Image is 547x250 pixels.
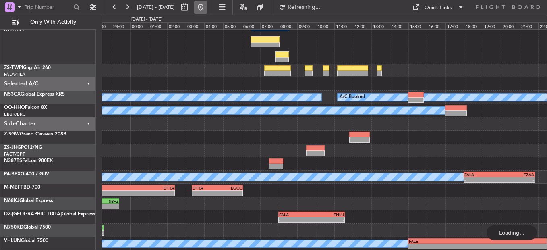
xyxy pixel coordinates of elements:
[408,1,468,14] button: Quick Links
[97,185,174,190] div: DTTA
[4,238,21,243] span: VHLUN
[464,177,499,182] div: -
[21,19,85,25] span: Only With Activity
[353,22,371,29] div: 12:00
[4,105,25,110] span: OO-HHO
[4,198,19,203] span: N68KJ
[4,145,42,150] a: ZS-JHGPC12/NG
[4,185,40,190] a: M-MBFFBD-700
[4,151,25,157] a: FACT/CPT
[4,212,62,217] span: D2-[GEOGRAPHIC_DATA]
[425,4,452,12] div: Quick Links
[4,225,23,230] span: N750KD
[499,172,535,177] div: FZAA
[275,1,323,14] button: Refreshing...
[217,191,242,196] div: -
[409,244,525,249] div: -
[25,1,71,13] input: Trip Number
[223,22,242,29] div: 05:00
[149,22,167,29] div: 01:00
[97,191,174,196] div: -
[4,71,25,77] a: FALA/HLA
[499,177,535,182] div: -
[464,172,499,177] div: FALA
[4,132,66,137] a: Z-SGWGrand Caravan 208B
[260,22,279,29] div: 07:00
[4,132,20,137] span: Z-SGW
[311,217,344,222] div: -
[483,22,501,29] div: 19:00
[4,198,53,203] a: N68KJGlobal Express
[279,217,312,222] div: -
[4,225,51,230] a: N750KDGlobal 7500
[445,22,464,29] div: 17:00
[311,212,344,217] div: FNLU
[204,22,223,29] div: 04:00
[4,172,49,177] a: P4-BFXG-400 / G-IV
[112,22,130,29] div: 23:00
[371,22,390,29] div: 13:00
[9,16,87,29] button: Only With Activity
[409,239,525,244] div: FALE
[193,191,218,196] div: -
[93,22,112,29] div: 22:00
[4,105,47,110] a: OO-HHOFalcon 8X
[4,27,25,33] a: FACT/CPT
[167,22,186,29] div: 02:00
[137,4,175,11] span: [DATE] - [DATE]
[464,22,483,29] div: 18:00
[131,16,162,23] div: [DATE] - [DATE]
[4,145,21,150] span: ZS-JHG
[427,22,445,29] div: 16:00
[4,65,22,70] span: ZS-TWP
[4,172,21,177] span: P4-BFX
[4,158,22,163] span: N387TS
[390,22,408,29] div: 14:00
[4,92,65,97] a: N53GXGlobal Express XRS
[334,22,353,29] div: 11:00
[4,185,23,190] span: M-MBFF
[279,22,297,29] div: 08:00
[316,22,334,29] div: 10:00
[408,22,427,29] div: 15:00
[217,185,242,190] div: EGCC
[287,4,321,10] span: Refreshing...
[130,22,149,29] div: 00:00
[4,212,95,217] a: D2-[GEOGRAPHIC_DATA]Global Express
[279,212,312,217] div: FALA
[4,158,53,163] a: N387TSFalcon 900EX
[186,22,204,29] div: 03:00
[4,111,26,117] a: EBBR/BRU
[4,238,48,243] a: VHLUNGlobal 7500
[193,185,218,190] div: DTTA
[520,22,538,29] div: 21:00
[4,92,21,97] span: N53GX
[4,65,51,70] a: ZS-TWPKing Air 260
[297,22,316,29] div: 09:00
[501,22,520,29] div: 20:00
[340,91,365,103] div: A/C Booked
[487,225,537,240] div: Loading...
